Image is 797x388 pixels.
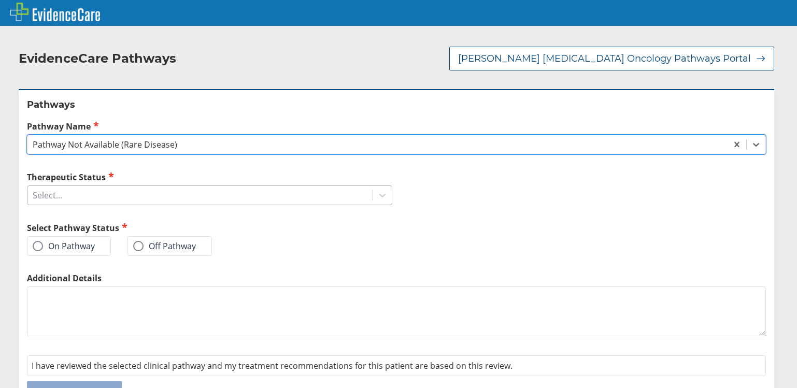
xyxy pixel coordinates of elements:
div: Pathway Not Available (Rare Disease) [33,139,177,150]
div: Select... [33,190,62,201]
label: Therapeutic Status [27,171,392,183]
button: [PERSON_NAME] [MEDICAL_DATA] Oncology Pathways Portal [449,47,774,70]
h2: Select Pathway Status [27,222,392,234]
span: I have reviewed the selected clinical pathway and my treatment recommendations for this patient a... [32,360,513,371]
span: [PERSON_NAME] [MEDICAL_DATA] Oncology Pathways Portal [458,52,751,65]
label: On Pathway [33,241,95,251]
label: Additional Details [27,272,766,284]
h2: Pathways [27,98,766,111]
label: Off Pathway [133,241,196,251]
label: Pathway Name [27,120,766,132]
h2: EvidenceCare Pathways [19,51,176,66]
img: EvidenceCare [10,3,100,21]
